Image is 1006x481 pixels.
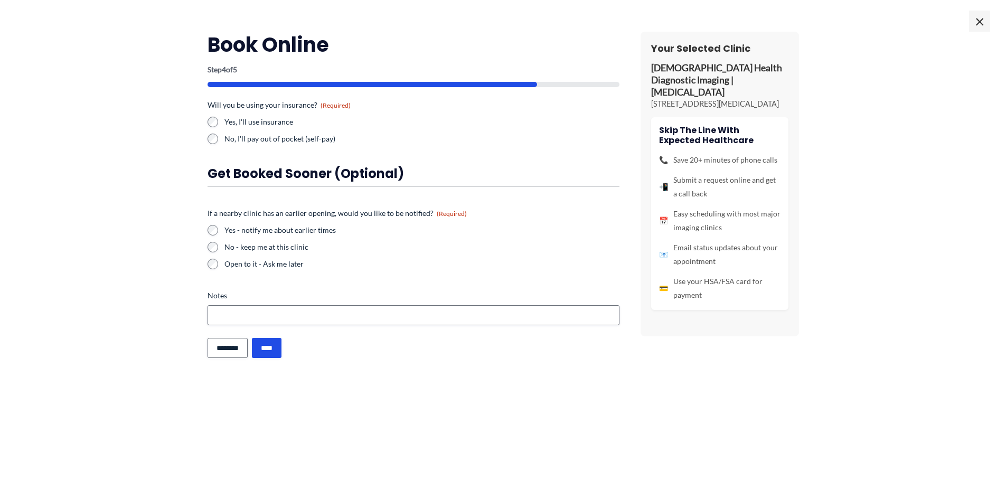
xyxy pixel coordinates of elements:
[208,290,619,301] label: Notes
[208,208,467,219] legend: If a nearby clinic has an earlier opening, would you like to be notified?
[659,248,668,261] span: 📧
[659,153,668,167] span: 📞
[659,214,668,228] span: 📅
[659,275,781,302] li: Use your HSA/FSA card for payment
[659,207,781,234] li: Easy scheduling with most major imaging clinics
[651,99,788,109] p: [STREET_ADDRESS][MEDICAL_DATA]
[659,125,781,145] h4: Skip the line with Expected Healthcare
[659,153,781,167] li: Save 20+ minutes of phone calls
[651,42,788,54] h3: Your Selected Clinic
[233,65,237,74] span: 5
[321,101,351,109] span: (Required)
[651,62,788,99] p: [DEMOGRAPHIC_DATA] Health Diagnostic Imaging | [MEDICAL_DATA]
[659,180,668,194] span: 📲
[659,281,668,295] span: 💳
[224,242,619,252] label: No - keep me at this clinic
[208,100,351,110] legend: Will you be using your insurance?
[437,210,467,218] span: (Required)
[208,165,619,182] h3: Get booked sooner (optional)
[224,134,409,144] label: No, I'll pay out of pocket (self-pay)
[969,11,990,32] span: ×
[208,32,619,58] h2: Book Online
[224,259,619,269] label: Open to it - Ask me later
[222,65,226,74] span: 4
[224,225,619,235] label: Yes - notify me about earlier times
[659,241,781,268] li: Email status updates about your appointment
[208,66,619,73] p: Step of
[224,117,409,127] label: Yes, I'll use insurance
[659,173,781,201] li: Submit a request online and get a call back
